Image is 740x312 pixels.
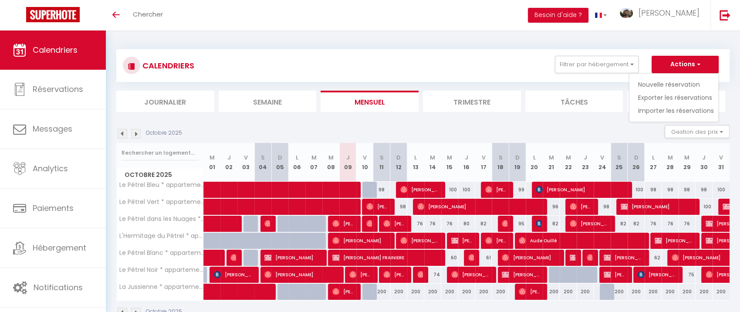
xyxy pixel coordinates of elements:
span: Rosy Jolipre [417,266,423,283]
th: 09 [339,143,356,182]
th: 30 [696,143,713,182]
div: 200 [645,284,662,300]
abbr: S [498,153,502,162]
span: Calendriers [33,44,78,55]
abbr: D [634,153,638,162]
div: 100 [458,182,475,198]
button: Gestion des prix [665,125,730,138]
li: Journalier [116,91,214,112]
span: Paiements [33,203,74,214]
span: Réservations [33,84,83,95]
span: [PERSON_NAME] [570,215,609,232]
div: 200 [577,284,594,300]
a: Importer les réservations [638,104,714,117]
div: 200 [543,284,560,300]
th: 11 [373,143,390,182]
th: 07 [305,143,322,182]
span: [PERSON_NAME] [536,181,626,198]
abbr: L [652,153,654,162]
th: 08 [322,143,339,182]
div: 200 [611,284,628,300]
th: 29 [679,143,696,182]
div: 82 [543,216,560,232]
th: 19 [509,143,526,182]
span: [PERSON_NAME] [485,181,508,198]
li: Trimestre [423,91,521,112]
span: [PERSON_NAME] [604,249,643,266]
span: [PERSON_NAME] [417,198,542,215]
span: Le Pétrel Bleu * appartement sur la plage des Tortues à [GEOGRAPHIC_DATA] [118,182,205,188]
th: 28 [662,143,679,182]
span: [PERSON_NAME] [332,215,355,232]
th: 02 [220,143,237,182]
div: 200 [475,284,492,300]
li: Mensuel [321,91,419,112]
span: Analytics [33,163,68,174]
th: 16 [458,143,475,182]
th: 25 [611,143,628,182]
abbr: J [465,153,468,162]
span: [PERSON_NAME] [468,249,474,266]
th: 01 [204,143,221,182]
abbr: L [296,153,298,162]
span: Le Pétrel Vert * appartement sur la plage des Tortues à [GEOGRAPHIC_DATA] [118,199,205,205]
div: 76 [662,216,679,232]
abbr: M [566,153,571,162]
img: logout [720,10,730,20]
div: 200 [696,284,713,300]
abbr: J [227,153,231,162]
th: 15 [441,143,458,182]
span: [PERSON_NAME] [502,249,558,266]
div: 82 [611,216,628,232]
div: 200 [662,284,679,300]
th: 23 [577,143,594,182]
th: 20 [526,143,543,182]
span: [PERSON_NAME] [366,215,372,232]
abbr: L [414,153,417,162]
abbr: J [702,153,706,162]
div: 100 [713,182,730,198]
span: [PERSON_NAME] [621,198,694,215]
abbr: V [600,153,604,162]
span: Octobre 2025 [117,169,203,181]
span: Chercher [133,10,163,19]
span: [PERSON_NAME] [230,249,236,266]
div: 76 [424,216,441,232]
div: 75 [679,267,696,283]
div: 99 [509,182,526,198]
span: [PERSON_NAME] [214,266,253,283]
th: 14 [424,143,441,182]
th: 21 [543,143,560,182]
input: Rechercher un logement... [122,145,199,161]
li: Semaine [219,91,317,112]
abbr: L [533,153,536,162]
span: [PERSON_NAME] [587,249,592,266]
th: 12 [390,143,407,182]
abbr: M [311,153,317,162]
span: [PERSON_NAME] [570,249,575,266]
abbr: J [584,153,587,162]
div: 60 [441,250,458,266]
div: 80 [458,216,475,232]
div: 62 [645,250,662,266]
abbr: D [278,153,282,162]
abbr: M [328,153,334,162]
h3: CALENDRIERS [140,56,194,75]
div: 200 [373,284,390,300]
abbr: S [617,153,621,162]
button: Filtrer par hébergement [555,56,639,73]
th: 06 [288,143,305,182]
span: [PERSON_NAME] [400,232,440,249]
abbr: M [684,153,689,162]
th: 03 [237,143,254,182]
div: 76 [679,216,696,232]
div: 98 [662,182,679,198]
span: [PERSON_NAME] [638,266,677,283]
span: Hébergement [33,242,86,253]
th: 27 [645,143,662,182]
img: ... [620,8,633,18]
span: [PERSON_NAME] [264,249,321,266]
div: 100 [696,199,713,215]
div: 98 [594,199,611,215]
img: Super Booking [26,7,80,22]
